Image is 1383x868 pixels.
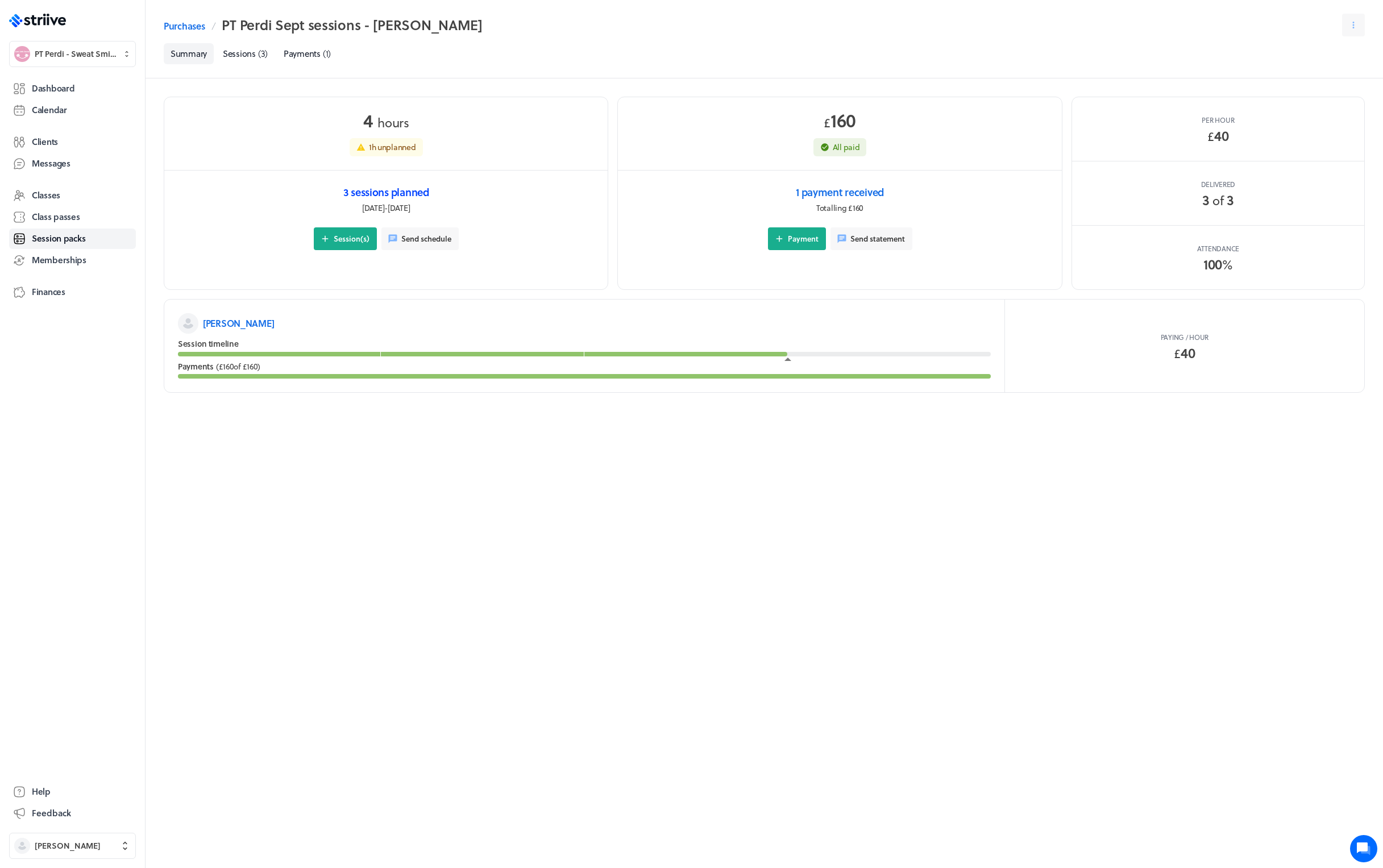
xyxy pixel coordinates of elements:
a: Summary [164,43,214,64]
span: £ [824,113,830,131]
h2: Recent conversations [20,124,183,135]
a: Purchases [164,19,205,33]
a: Session packs [9,229,136,249]
span: Memberships [32,254,86,266]
button: Send statement [830,227,912,250]
span: Feedback [32,807,71,819]
span: Calendar [32,104,67,116]
span: Session packs [32,232,85,244]
button: PT Perdi - Sweat Smile SucceedPT Perdi - Sweat Smile Succeed [9,41,136,67]
div: Payments [178,361,991,372]
span: Payments [284,47,321,60]
p: [PERSON_NAME] [203,317,274,330]
nav: Breadcrumb [164,14,483,36]
a: Dashboard [9,78,136,99]
span: Sessions [223,47,256,60]
span: ( £160 of £160 ) [216,361,260,372]
p: Delivered [1201,180,1235,189]
h2: PT Perdi Sept sessions - [PERSON_NAME] [222,14,482,36]
span: 2h ago [18,259,42,268]
span: £ [1174,344,1181,362]
a: Memberships [9,250,136,271]
span: hours [377,113,409,131]
p: 3 3 [1202,193,1234,207]
span: Help [32,786,51,798]
a: Clients [9,132,136,152]
h1: Hi [PERSON_NAME] [17,47,210,65]
p: 4 [363,111,409,129]
div: 1h unplanned [369,142,416,153]
p: Paying / hour [1161,333,1208,342]
span: [PERSON_NAME] [35,840,101,852]
div: [PERSON_NAME] • [18,252,210,260]
a: Messages [9,153,136,174]
a: Sessions(3) [216,43,275,64]
span: See all [183,125,207,133]
span: Classes [32,189,60,201]
span: PT Perdi - Sweat Smile Succeed [35,48,116,60]
a: Payments(1) [277,43,338,64]
p: 40 [1207,129,1228,143]
button: Session(s) [314,227,377,250]
img: US [18,148,40,171]
p: 160 [824,111,856,129]
img: PT Perdi - Sweat Smile Succeed [14,46,30,62]
button: [PERSON_NAME] [9,833,136,859]
div: USHello, just having a go at exporting all of this, I was able to successfully export the client ... [9,139,219,790]
a: 1 payment received [796,184,884,200]
span: % [1222,255,1233,273]
span: Class passes [32,211,80,223]
div: Hello, just having a go at exporting all of this, I was able to successfully export the client de... [18,172,210,252]
iframe: gist-messenger-bubble-iframe [1350,835,1377,862]
span: Clients [32,136,58,148]
span: Send schedule [401,234,451,244]
span: Send statement [850,234,905,244]
p: Attendance [1197,244,1239,253]
div: All paid [833,142,860,153]
button: Feedback [9,803,136,824]
div: Session timeline [178,338,991,350]
nav: Tabs [164,43,1365,64]
span: ( 3 ) [258,47,268,60]
p: Per hour [1202,115,1234,124]
button: Payment [768,227,826,250]
a: Classes [9,185,136,206]
span: Finances [32,286,65,298]
a: Help [9,782,136,802]
span: of [1212,191,1223,209]
p: Totalling £160 [816,202,863,214]
a: Class passes [9,207,136,227]
a: Finances [9,282,136,302]
span: Dashboard [32,82,74,94]
p: 100 [1203,258,1233,271]
span: Messages [32,157,70,169]
span: £ [1207,127,1214,145]
span: ( 1 ) [323,47,331,60]
span: Session(s) [334,234,369,244]
button: Send schedule [381,227,459,250]
span: Payment [788,234,819,244]
p: [DATE] - [DATE] [362,202,410,214]
h2: We're here to help. Ask us anything! [17,67,210,103]
a: Calendar [9,100,136,121]
p: 40 [1174,346,1195,360]
a: 3 sessions planned [343,184,429,200]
